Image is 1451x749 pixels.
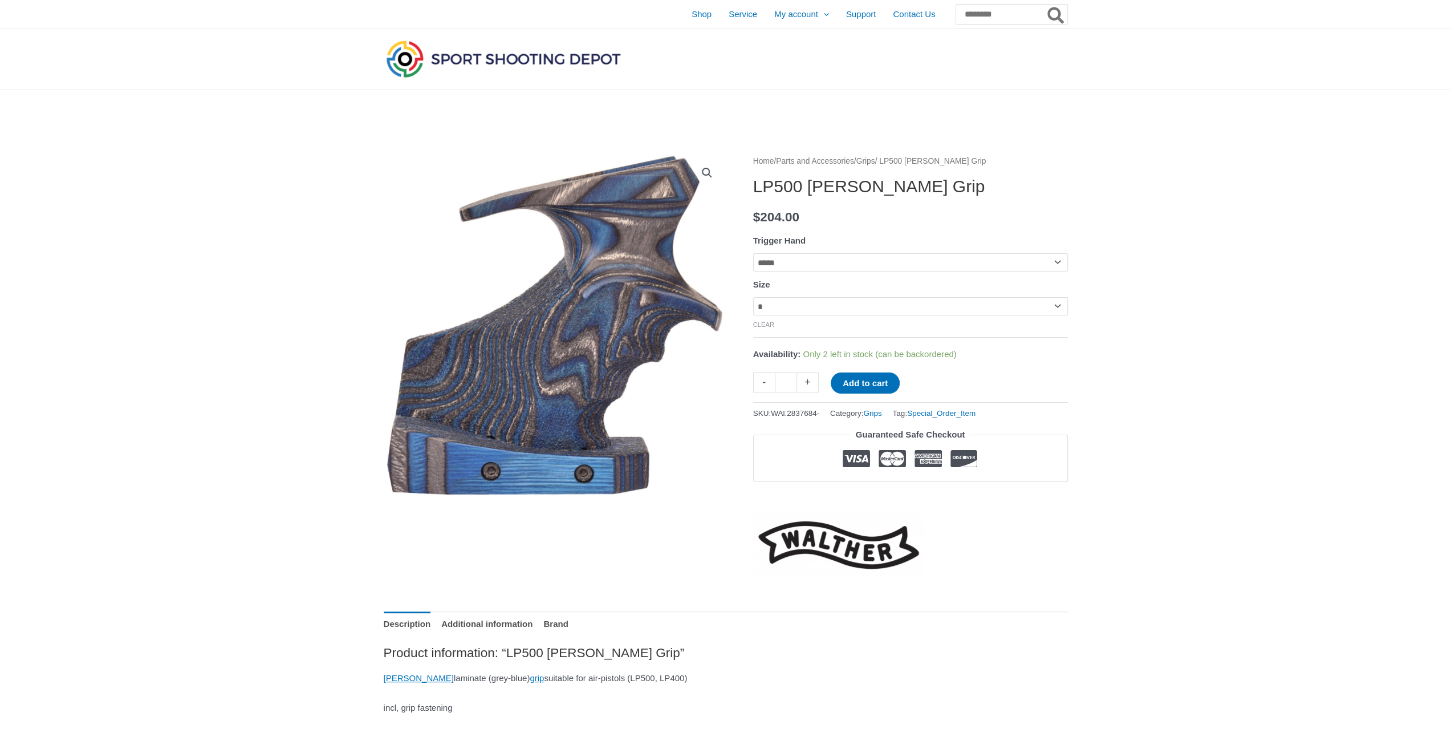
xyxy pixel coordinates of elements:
a: View full-screen image gallery [697,163,717,183]
a: Grips [856,157,875,165]
input: Product quantity [775,373,797,392]
span: SKU: [753,406,820,420]
p: laminate (grey-blue) suitable for air-pistols (LP500, LP400) [384,670,1068,686]
a: - [753,373,775,392]
a: [PERSON_NAME] [384,673,454,683]
a: Brand [543,612,568,636]
span: Availability: [753,349,801,359]
bdi: 204.00 [753,210,799,224]
img: Sport Shooting Depot [384,38,623,80]
a: Parts and Accessories [776,157,854,165]
button: Add to cart [831,373,900,394]
a: Special_Order_Item [907,409,976,418]
a: Description [384,612,431,636]
label: Trigger Hand [753,236,806,245]
p: incl, grip fastening [384,700,1068,716]
span: Tag: [892,406,976,420]
a: Additional information [441,612,533,636]
label: Size [753,280,770,289]
a: Grips [863,409,881,418]
legend: Guaranteed Safe Checkout [851,427,970,443]
nav: Breadcrumb [753,154,1068,169]
span: Category: [830,406,882,420]
span: Only 2 left in stock (can be backordered) [803,349,956,359]
a: grip [530,673,544,683]
h1: LP500 [PERSON_NAME] Grip [753,176,1068,197]
span: WAl.2837684- [771,409,819,418]
iframe: Customer reviews powered by Trustpilot [753,491,1068,504]
a: Clear options [753,321,775,328]
a: + [797,373,819,392]
h2: Product information: “LP500 [PERSON_NAME] Grip” [384,645,1068,661]
a: Walther [753,513,924,577]
span: $ [753,210,761,224]
a: Home [753,157,774,165]
button: Search [1045,5,1067,24]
